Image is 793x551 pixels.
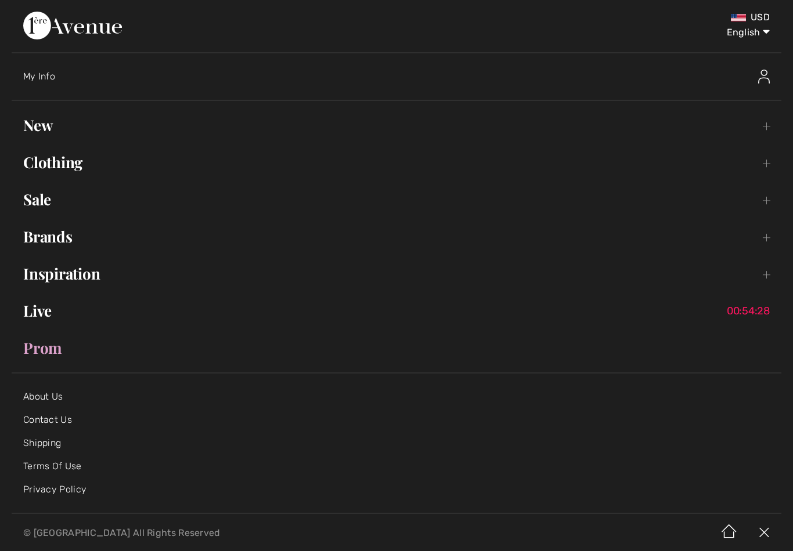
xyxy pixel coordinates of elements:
[23,437,61,448] a: Shipping
[23,414,72,425] a: Contact Us
[27,8,51,19] span: Chat
[23,484,86,495] a: Privacy Policy
[12,113,781,138] a: New
[23,58,781,95] a: My InfoMy Info
[23,529,466,537] p: © [GEOGRAPHIC_DATA] All Rights Reserved
[712,515,747,551] img: Home
[12,335,781,361] a: Prom
[466,12,770,23] div: USD
[12,187,781,212] a: Sale
[747,515,781,551] img: X
[23,461,82,472] a: Terms Of Use
[23,12,122,39] img: 1ère Avenue
[23,391,63,402] a: About Us
[12,298,781,324] a: Live00:54:28
[12,150,781,175] a: Clothing
[12,261,781,287] a: Inspiration
[12,224,781,249] a: Brands
[23,71,55,82] span: My Info
[758,70,770,84] img: My Info
[727,305,776,317] span: 00:54:28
